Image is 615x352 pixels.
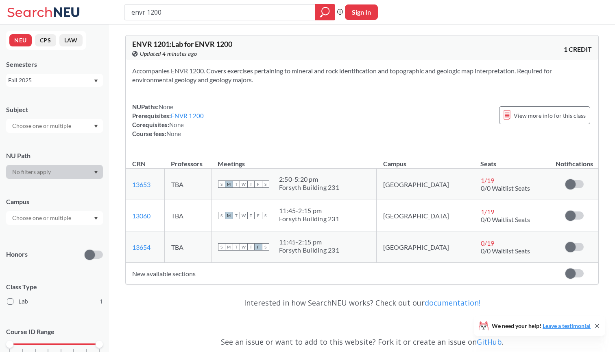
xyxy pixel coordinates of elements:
span: 0/0 Waitlist Seats [481,247,530,255]
span: 1 CREDIT [564,45,592,54]
span: None [159,103,173,110]
span: F [255,180,262,188]
span: T [233,212,240,219]
td: New available sections [126,263,551,284]
div: 11:45 - 2:15 pm [279,207,339,215]
a: Leave a testimonial [543,322,591,329]
span: 1 / 19 [481,176,494,184]
a: ENVR 1200 [171,112,204,119]
div: 2:50 - 5:20 pm [279,175,339,183]
svg: Dropdown arrow [94,171,98,174]
p: Course ID Range [6,327,103,337]
p: Honors [6,250,28,259]
label: Lab [7,296,103,307]
td: TBA [164,200,211,231]
div: NUPaths: Prerequisites: Corequisites: Course fees: [132,102,204,138]
div: Fall 2025Dropdown arrow [6,74,103,87]
div: Forsyth Building 231 [279,246,339,254]
span: 0/0 Waitlist Seats [481,216,530,223]
a: 13654 [132,243,150,251]
span: View more info for this class [514,110,586,121]
span: F [255,212,262,219]
th: Professors [164,151,211,169]
div: Fall 2025 [8,76,93,85]
span: W [240,212,247,219]
span: 0 / 19 [481,239,494,247]
td: [GEOGRAPHIC_DATA] [377,231,474,263]
input: Choose one or multiple [8,213,76,223]
span: S [262,212,269,219]
div: Dropdown arrow [6,165,103,179]
input: Class, professor, course number, "phrase" [131,5,309,19]
div: NU Path [6,151,103,160]
span: S [218,212,225,219]
div: Forsyth Building 231 [279,215,339,223]
span: T [233,180,240,188]
div: magnifying glass [315,4,335,20]
div: Subject [6,105,103,114]
span: M [225,180,233,188]
div: Dropdown arrow [6,119,103,133]
span: None [169,121,184,128]
div: CRN [132,159,146,168]
span: S [262,180,269,188]
input: Choose one or multiple [8,121,76,131]
span: 1 / 19 [481,208,494,216]
span: Class Type [6,282,103,291]
td: [GEOGRAPHIC_DATA] [377,200,474,231]
span: F [255,243,262,251]
span: S [262,243,269,251]
svg: magnifying glass [320,7,330,18]
th: Notifications [551,151,598,169]
span: T [247,180,255,188]
svg: Dropdown arrow [94,125,98,128]
div: Semesters [6,60,103,69]
span: W [240,243,247,251]
div: 11:45 - 2:15 pm [279,238,339,246]
span: 0/0 Waitlist Seats [481,184,530,192]
div: Forsyth Building 231 [279,183,339,191]
svg: Dropdown arrow [94,79,98,83]
a: documentation! [425,298,480,308]
td: [GEOGRAPHIC_DATA] [377,169,474,200]
span: T [247,243,255,251]
a: 13060 [132,212,150,220]
span: Updated 4 minutes ago [140,49,197,58]
span: S [218,180,225,188]
span: W [240,180,247,188]
span: T [247,212,255,219]
span: M [225,212,233,219]
span: 1 [100,297,103,306]
span: S [218,243,225,251]
button: Sign In [345,4,378,20]
div: Interested in how SearchNEU works? Check out our [125,291,599,315]
th: Campus [377,151,474,169]
div: Campus [6,197,103,206]
span: We need your help! [492,323,591,329]
a: 13653 [132,180,150,188]
th: Meetings [211,151,377,169]
span: M [225,243,233,251]
a: GitHub [477,337,502,347]
td: TBA [164,231,211,263]
th: Seats [474,151,551,169]
button: CPS [35,34,56,46]
div: Dropdown arrow [6,211,103,225]
svg: Dropdown arrow [94,217,98,220]
section: Accompanies ENVR 1200. Covers exercises pertaining to mineral and rock identification and topogra... [132,66,592,84]
span: T [233,243,240,251]
button: NEU [9,34,32,46]
span: None [166,130,181,137]
td: TBA [164,169,211,200]
span: ENVR 1201 : Lab for ENVR 1200 [132,40,232,48]
button: LAW [59,34,83,46]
